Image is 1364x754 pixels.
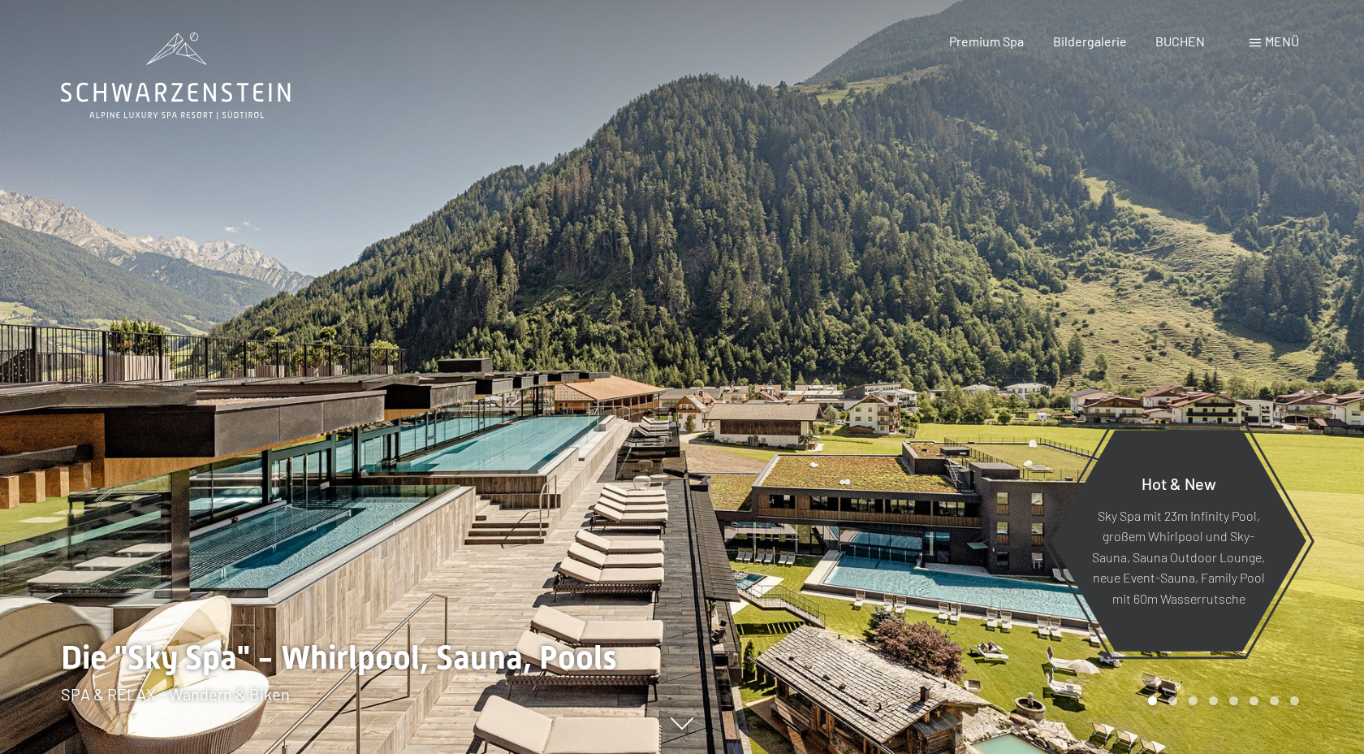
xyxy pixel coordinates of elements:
a: BUCHEN [1155,33,1205,49]
div: Carousel Page 2 [1168,696,1177,705]
a: Premium Spa [949,33,1024,49]
div: Carousel Page 5 [1229,696,1238,705]
div: Carousel Page 6 [1250,696,1258,705]
div: Carousel Page 8 [1290,696,1299,705]
div: Carousel Page 3 [1189,696,1198,705]
a: Bildergalerie [1053,33,1127,49]
div: Carousel Pagination [1142,696,1299,705]
p: Sky Spa mit 23m Infinity Pool, großem Whirlpool und Sky-Sauna, Sauna Outdoor Lounge, neue Event-S... [1090,505,1267,609]
div: Carousel Page 7 [1270,696,1279,705]
span: Hot & New [1142,473,1216,492]
a: Hot & New Sky Spa mit 23m Infinity Pool, großem Whirlpool und Sky-Sauna, Sauna Outdoor Lounge, ne... [1050,429,1307,652]
span: Menü [1265,33,1299,49]
div: Carousel Page 4 [1209,696,1218,705]
div: Carousel Page 1 (Current Slide) [1148,696,1157,705]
